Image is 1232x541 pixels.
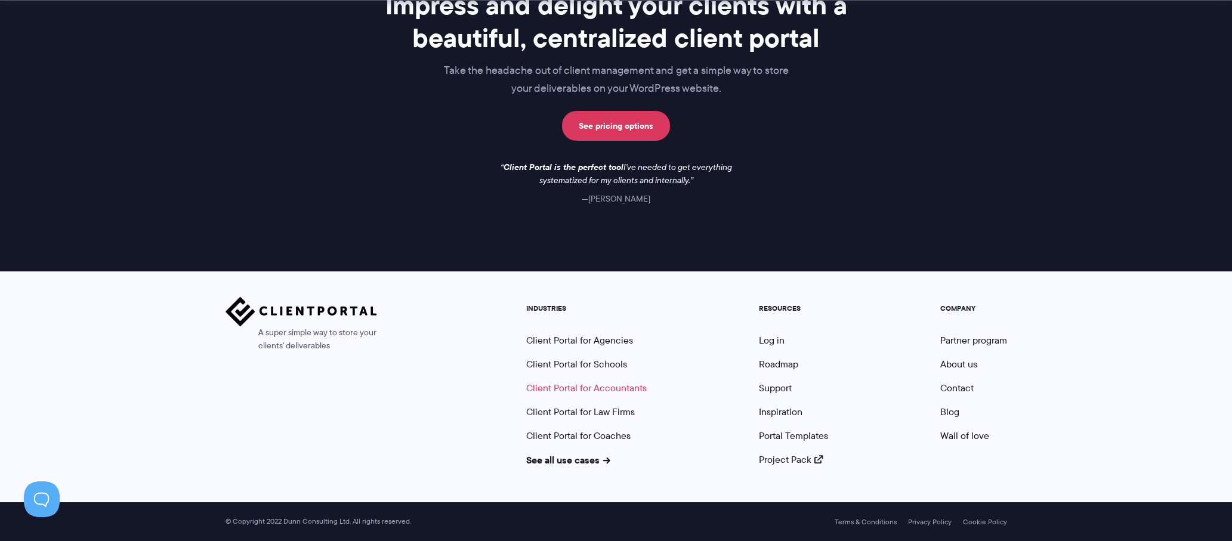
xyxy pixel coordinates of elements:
[526,333,633,347] a: Client Portal for Agencies
[940,429,989,443] a: Wall of love
[940,405,959,419] a: Blog
[759,304,828,313] h5: RESOURCES
[582,193,650,205] cite: [PERSON_NAME]
[940,357,977,371] a: About us
[562,111,670,141] a: See pricing options
[526,405,635,419] a: Client Portal for Law Firms
[940,304,1007,313] h5: COMPANY
[491,161,742,187] p: I've needed to get everything systematized for my clients and internally.
[526,304,647,313] h5: INDUSTRIES
[759,453,823,466] a: Project Pack
[940,381,974,395] a: Contact
[378,62,854,98] p: Take the headache out of client management and get a simple way to store your deliverables on you...
[526,453,611,467] a: See all use cases
[908,518,952,526] a: Privacy Policy
[24,481,60,517] iframe: Toggle Customer Support
[504,160,623,174] strong: Client Portal is the perfect tool
[759,429,828,443] a: Portal Templates
[526,429,631,443] a: Client Portal for Coaches
[759,381,792,395] a: Support
[226,326,377,353] span: A super simple way to store your clients' deliverables
[759,357,798,371] a: Roadmap
[759,333,785,347] a: Log in
[526,357,627,371] a: Client Portal for Schools
[220,517,417,526] span: © Copyright 2022 Dunn Consulting Ltd. All rights reserved.
[835,518,897,526] a: Terms & Conditions
[759,405,802,419] a: Inspiration
[963,518,1007,526] a: Cookie Policy
[526,381,647,395] a: Client Portal for Accountants
[940,333,1007,347] a: Partner program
